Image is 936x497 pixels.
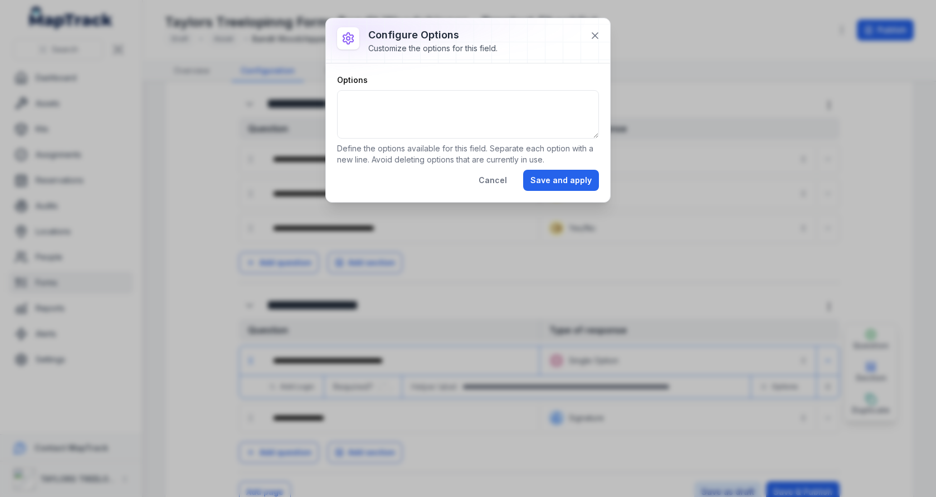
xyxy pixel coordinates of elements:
[523,170,599,191] button: Save and apply
[471,170,514,191] button: Cancel
[368,43,498,54] div: Customize the options for this field.
[337,75,368,86] label: Options
[368,27,498,43] h3: Configure options
[337,143,599,165] p: Define the options available for this field. Separate each option with a new line. Avoid deleting...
